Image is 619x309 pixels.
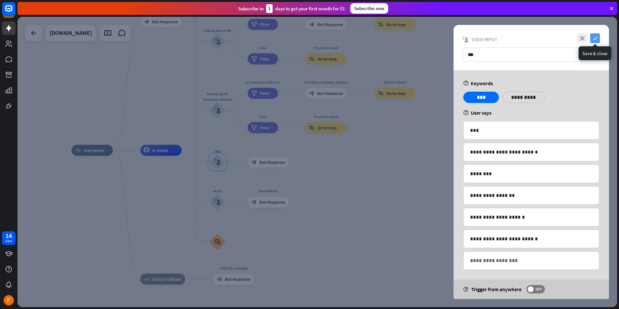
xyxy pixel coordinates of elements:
[590,33,600,43] i: check
[463,287,468,292] i: help
[238,4,345,13] div: Subscribe in days to get your first month for $1
[534,287,544,292] span: OFF
[2,231,16,245] a: 14 days
[5,3,25,22] button: Open LiveChat chat widget
[463,81,469,86] i: help
[463,110,469,115] i: help
[463,109,599,116] div: User says
[471,286,522,292] span: Trigger from anywhere
[266,4,273,13] div: 3
[6,233,12,239] div: 14
[472,36,497,42] span: User Input
[6,239,12,243] div: days
[463,80,599,86] div: Keywords
[463,37,468,42] i: block_user_input
[577,33,587,43] i: close
[350,3,388,14] div: Subscribe now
